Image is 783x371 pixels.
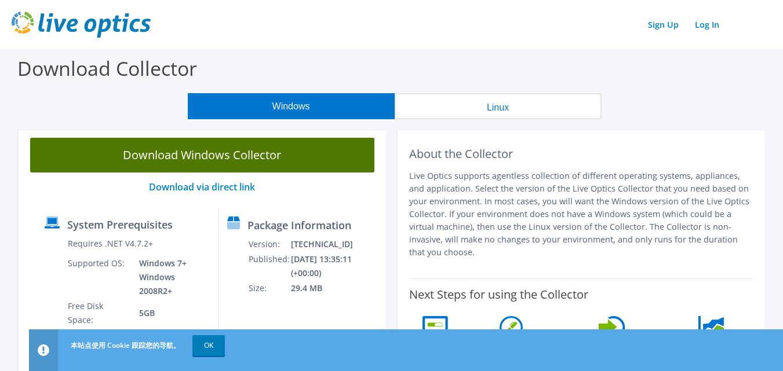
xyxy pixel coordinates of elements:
[248,252,290,281] td: Published:
[192,335,225,356] a: OK
[290,281,380,296] td: 29.4 MB
[130,328,209,343] td: 1GB
[290,237,380,252] td: [TECHNICAL_ID]
[247,219,351,231] label: Package Information
[642,16,684,33] a: Sign Up
[67,328,130,343] td: Memory:
[248,237,290,252] td: Version:
[409,147,753,161] h2: About the Collector
[395,93,602,119] button: Linux
[68,238,153,249] label: Requires .NET V4.7.2+
[248,281,290,296] td: Size:
[67,219,173,230] label: System Prerequisites
[67,299,130,328] td: Free Disk Space:
[149,181,255,193] a: Download via direct link
[67,256,130,299] td: Supported OS:
[71,340,180,350] span: 本站点使用 Cookie 跟踪您的导航。
[17,55,197,82] label: Download Collector
[188,93,395,119] button: Windows
[689,16,725,33] a: Log In
[12,12,151,38] img: live_optics_svg.svg
[409,288,588,302] label: Next Steps for using the Collector
[290,252,380,281] td: [DATE] 13:35:11 (+00:00)
[130,299,209,328] td: 5GB
[130,256,209,299] td: Windows 7+ Windows 2008R2+
[30,138,374,172] a: Download Windows Collector
[409,170,753,259] p: Live Optics supports agentless collection of different operating systems, appliances, and applica...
